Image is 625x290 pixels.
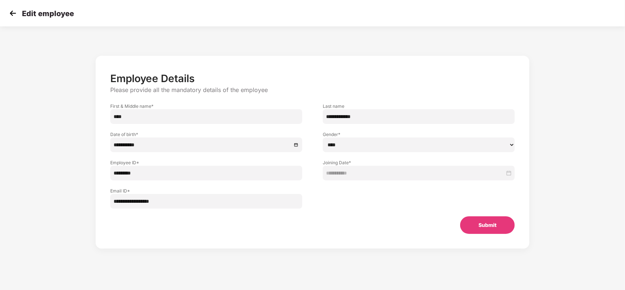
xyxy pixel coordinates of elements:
[460,216,515,234] button: Submit
[110,159,302,166] label: Employee ID
[323,103,515,109] label: Last name
[22,9,74,18] p: Edit employee
[110,72,515,85] p: Employee Details
[110,86,515,94] p: Please provide all the mandatory details of the employee
[7,8,18,19] img: svg+xml;base64,PHN2ZyB4bWxucz0iaHR0cDovL3d3dy53My5vcmcvMjAwMC9zdmciIHdpZHRoPSIzMCIgaGVpZ2h0PSIzMC...
[110,131,302,137] label: Date of birth
[323,131,515,137] label: Gender
[110,103,302,109] label: First & Middle name
[323,159,515,166] label: Joining Date
[110,188,302,194] label: Email ID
